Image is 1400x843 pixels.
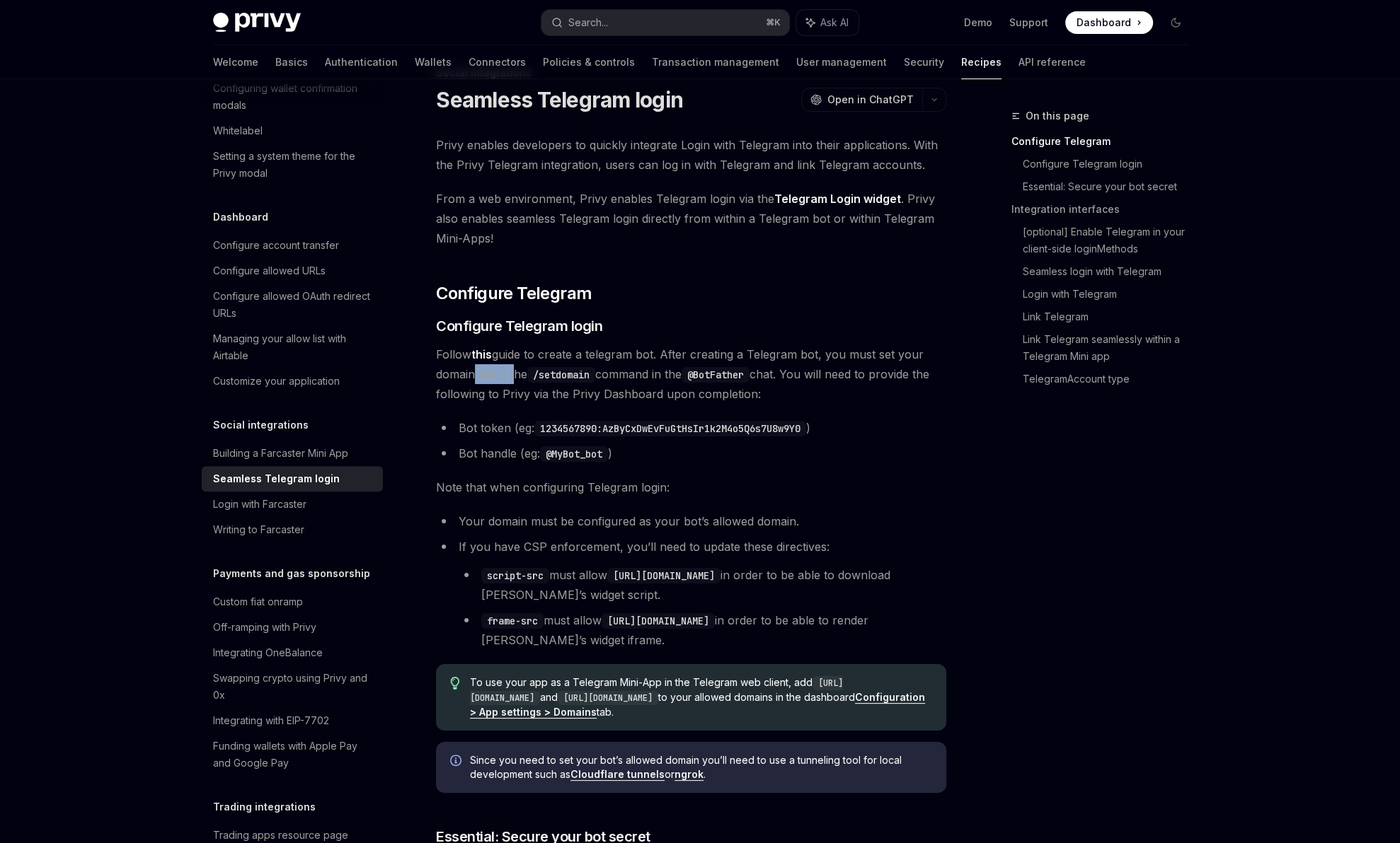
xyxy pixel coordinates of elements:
span: On this page [1026,107,1089,124]
div: Setting a system theme for the Privy modal [213,148,374,182]
a: Link Telegram seamlessly within a Telegram Mini app [1023,328,1198,368]
li: Your domain must be configured as your bot’s allowed domain. [436,511,946,531]
span: Open in ChatGPT [827,93,914,107]
a: Recipes [961,45,1002,79]
code: /setdomain [527,367,595,383]
code: script-src [481,568,549,583]
a: Custom fiat onramp [202,589,383,615]
a: Login with Farcaster [202,492,383,517]
a: Integrating OneBalance [202,640,383,665]
svg: Info [450,755,464,769]
a: Basics [275,45,308,79]
h5: Dashboard [213,209,268,226]
div: Custom fiat onramp [213,593,303,610]
div: Customize your application [213,373,340,390]
a: Configure Telegram [1011,130,1198,153]
button: Toggle dark mode [1164,11,1187,34]
a: Cloudflare tunnels [570,768,665,781]
a: this [471,347,492,362]
svg: Tip [450,677,460,690]
li: Bot handle (eg: ) [436,443,946,463]
code: @BotFather [682,367,750,383]
h5: Social integrations [213,417,309,434]
a: API reference [1019,45,1086,79]
a: Policies & controls [543,45,635,79]
div: Managing your allow list with Airtable [213,330,374,364]
span: Privy enables developers to quickly integrate Login with Telegram into their applications. With t... [436,135,946,175]
span: Configure Telegram login [436,316,602,336]
a: Configure account transfer [202,233,383,258]
div: Configure account transfer [213,237,339,254]
button: Ask AI [796,10,859,35]
span: Configure Telegram [436,282,592,305]
a: Building a Farcaster Mini App [202,441,383,466]
a: Demo [964,16,992,30]
div: Swapping crypto using Privy and 0x [213,670,374,704]
a: Seamless login with Telegram [1023,260,1198,283]
a: Connectors [469,45,526,79]
div: Off-ramping with Privy [213,619,316,636]
code: 1234567890:AzByCxDwEvFuGtHsIr1k2M4o5Q6s7U8w9Y0 [534,421,806,436]
a: Welcome [213,45,258,79]
span: Ask AI [820,16,849,30]
button: Open in ChatGPT [801,88,922,112]
a: Login with Telegram [1023,283,1198,306]
a: Essential: Secure your bot secret [1023,175,1198,198]
a: Customize your application [202,368,383,394]
span: Note that when configuring Telegram login: [436,477,946,497]
li: must allow in order to be able to render [PERSON_NAME]’s widget iframe. [459,610,946,650]
h5: Payments and gas sponsorship [213,565,370,582]
a: User management [796,45,887,79]
img: dark logo [213,13,301,33]
span: Dashboard [1077,16,1131,30]
div: Search... [568,14,608,31]
div: Integrating with EIP-7702 [213,712,329,729]
div: Funding wallets with Apple Pay and Google Pay [213,738,374,772]
a: Setting a system theme for the Privy modal [202,144,383,186]
div: Configure allowed URLs [213,262,326,279]
div: Writing to Farcaster [213,521,304,538]
a: Integration interfaces [1011,198,1198,221]
span: From a web environment, Privy enables Telegram login via the . Privy also enables seamless Telegr... [436,189,946,248]
a: [optional] Enable Telegram in your client-side loginMethods [1023,221,1198,260]
code: [URL][DOMAIN_NAME] [602,613,715,629]
span: Since you need to set your bot’s allowed domain you’ll need to use a tunneling tool for local dev... [470,753,932,781]
a: Security [904,45,944,79]
a: Off-ramping with Privy [202,615,383,640]
li: Bot token (eg: ) [436,418,946,438]
a: Dashboard [1065,11,1153,34]
a: Configure Telegram login [1023,153,1198,175]
code: frame-src [481,613,544,629]
a: Wallets [415,45,452,79]
li: If you have CSP enforcement, you’ll need to update these directives: [436,537,946,650]
code: [URL][DOMAIN_NAME] [470,676,843,705]
code: [URL][DOMAIN_NAME] [558,691,658,705]
div: Whitelabel [213,122,263,139]
span: ⌘ K [766,17,781,28]
a: Funding wallets with Apple Pay and Google Pay [202,733,383,776]
a: Transaction management [652,45,779,79]
span: To use your app as a Telegram Mini-App in the Telegram web client, add and to your allowed domain... [470,675,932,719]
div: Login with Farcaster [213,496,306,513]
a: Writing to Farcaster [202,517,383,542]
a: Whitelabel [202,118,383,144]
a: Configure allowed OAuth redirect URLs [202,284,383,326]
a: Authentication [325,45,398,79]
a: Integrating with EIP-7702 [202,708,383,733]
button: Search...⌘K [541,10,789,35]
a: Link Telegram [1023,306,1198,328]
code: @MyBot_bot [540,446,608,462]
div: Configure allowed OAuth redirect URLs [213,288,374,322]
code: [URL][DOMAIN_NAME] [607,568,721,583]
li: must allow in order to be able to download [PERSON_NAME]’s widget script. [459,565,946,605]
div: Building a Farcaster Mini App [213,445,348,462]
a: TelegramAccount type [1023,368,1198,390]
h5: Trading integrations [213,798,316,815]
span: Follow guide to create a telegram bot. After creating a Telegram bot, you must set your domain us... [436,344,946,404]
a: ngrok [675,768,704,781]
div: Integrating OneBalance [213,644,323,661]
div: Seamless Telegram login [213,470,340,487]
a: Support [1009,16,1048,30]
a: Managing your allow list with Airtable [202,326,383,368]
h1: Seamless Telegram login [436,87,683,112]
